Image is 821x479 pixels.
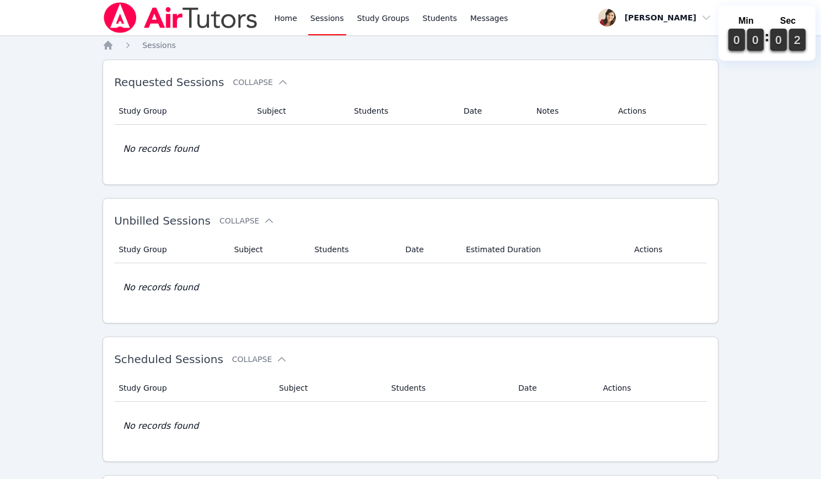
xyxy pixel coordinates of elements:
th: Date [399,236,459,263]
td: No records found [114,125,707,173]
button: Collapse [219,215,275,226]
th: Date [512,375,596,402]
th: Study Group [114,236,227,263]
td: No records found [114,402,707,450]
th: Subject [250,98,347,125]
th: Actions [627,236,707,263]
img: Air Tutors [103,2,259,33]
span: Messages [470,13,508,24]
a: Sessions [142,40,176,51]
span: Requested Sessions [114,76,224,89]
span: Sessions [142,41,176,50]
th: Students [308,236,399,263]
td: No records found [114,263,707,312]
th: Study Group [114,98,250,125]
th: Estimated Duration [459,236,627,263]
th: Notes [530,98,611,125]
button: Collapse [232,354,287,365]
th: Actions [611,98,707,125]
th: Students [347,98,457,125]
th: Students [385,375,512,402]
button: Collapse [233,77,288,88]
span: Unbilled Sessions [114,214,211,227]
th: Date [457,98,530,125]
span: Scheduled Sessions [114,353,223,366]
th: Subject [227,236,308,263]
th: Actions [596,375,707,402]
th: Subject [272,375,385,402]
th: Study Group [114,375,272,402]
nav: Breadcrumb [103,40,718,51]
